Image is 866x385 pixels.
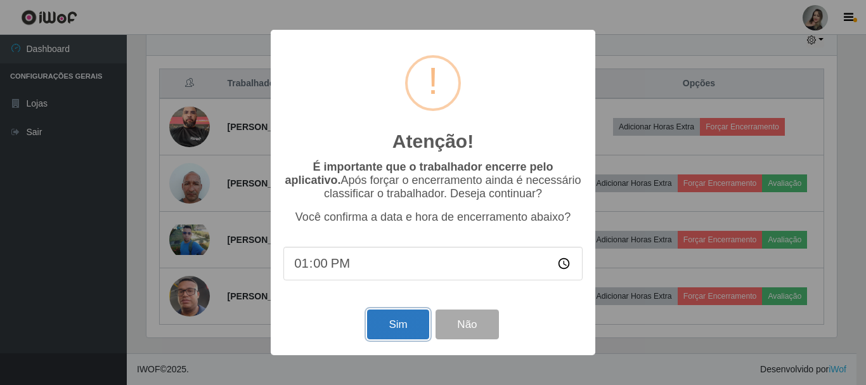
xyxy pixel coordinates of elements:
p: Você confirma a data e hora de encerramento abaixo? [283,211,583,224]
b: É importante que o trabalhador encerre pelo aplicativo. [285,160,553,186]
p: Após forçar o encerramento ainda é necessário classificar o trabalhador. Deseja continuar? [283,160,583,200]
button: Sim [367,310,429,339]
button: Não [436,310,498,339]
h2: Atenção! [392,130,474,153]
